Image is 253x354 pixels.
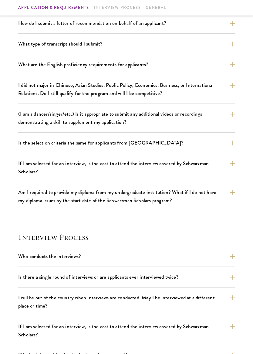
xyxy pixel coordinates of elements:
a: General [146,5,167,11]
button: Who conducts the interviews? [18,251,235,262]
button: Am I required to provide my diploma from my undergraduate institution? What if I do not have my d... [18,187,235,206]
h4: Interview Process [18,233,235,242]
button: What type of transcript should I submit? [18,39,235,49]
button: (I am a dancer/singer/etc.) Is it appropriate to submit any additional videos or recordings demon... [18,109,235,128]
button: Is there a single round of interviews or are applicants ever interviewed twice? [18,272,235,283]
button: I will be out of the country when interviews are conducted. May I be interviewed at a different p... [18,293,235,311]
button: Is the selection criteria the same for applicants from [GEOGRAPHIC_DATA]? [18,138,235,148]
button: What are the English proficiency requirements for applicants? [18,60,235,70]
button: I did not major in Chinese, Asian Studies, Public Policy, Economics, Business, or International R... [18,80,235,99]
a: Interview Process [94,5,141,11]
button: If I am selected for an interview, is the cost to attend the interview covered by Schwarzman Scho... [18,322,235,340]
a: Application & Requirements [18,5,89,11]
button: If I am selected for an interview, is the cost to attend the interview covered by Schwarzman Scho... [18,158,235,177]
button: How do I submit a letter of recommendation on behalf of an applicant? [18,18,235,29]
